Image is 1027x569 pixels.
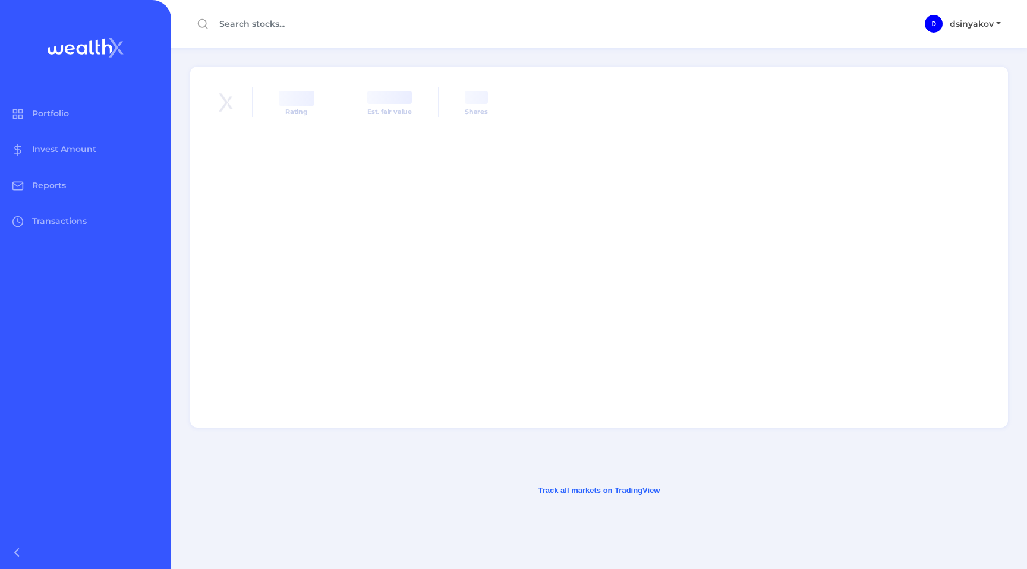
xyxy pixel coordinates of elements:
[367,91,412,104] span: ‌
[32,180,66,191] span: Reports
[367,107,412,117] p: Est. fair value
[32,108,69,119] span: Portfolio
[190,138,1008,481] iframe: advanced chart TradingView widget
[190,14,518,34] input: Search stocks...
[950,18,994,29] span: dsinyakov
[943,14,1008,34] button: dsinyakov
[925,15,943,33] div: dsinyakov
[32,144,96,154] span: Invest Amount
[538,486,660,495] a: Track all markets on TradingView
[932,21,936,27] span: D
[209,86,242,119] img: VBIL logo
[48,38,124,58] img: wealthX
[465,91,488,104] span: ‌
[279,91,314,106] span: ‌
[279,107,314,117] p: Rating
[32,216,87,226] span: Transactions
[465,107,488,117] p: Shares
